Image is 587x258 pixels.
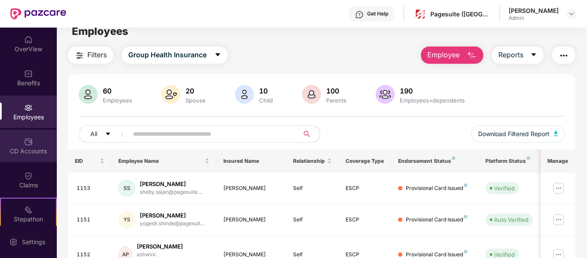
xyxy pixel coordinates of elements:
[68,47,113,64] button: Filters
[554,131,558,136] img: svg+xml;base64,PHN2ZyB4bWxucz0iaHR0cDovL3d3dy53My5vcmcvMjAwMC9zdmciIHhtbG5zOnhsaW5rPSJodHRwOi8vd3...
[105,131,111,138] span: caret-down
[406,216,467,224] div: Provisional Card Issued
[257,87,275,95] div: 10
[118,180,136,197] div: SS
[346,184,384,193] div: ESCP
[140,220,204,228] div: yogesh.shinde@pagesuit...
[492,47,544,64] button: Reportscaret-down
[498,50,523,60] span: Reports
[1,215,56,224] div: Stepathon
[478,129,550,139] span: Download Filtered Report
[68,149,112,173] th: EID
[293,184,332,193] div: Self
[24,171,33,180] img: svg+xml;base64,PHN2ZyBpZD0iQ2xhaW0iIHhtbG5zPSJodHRwOi8vd3d3LnczLm9yZy8yMDAwL3N2ZyIgd2lkdGg9IjIwIi...
[414,8,426,20] img: pagesuite-logo-center.png
[257,97,275,104] div: Child
[552,181,565,195] img: manageButton
[452,156,455,160] img: svg+xml;base64,PHN2ZyB4bWxucz0iaHR0cDovL3d3dy53My5vcmcvMjAwMC9zdmciIHdpZHRoPSI4IiBoZWlnaHQ9IjgiIH...
[24,205,33,214] img: svg+xml;base64,PHN2ZyB4bWxucz0iaHR0cDovL3d3dy53My5vcmcvMjAwMC9zdmciIHdpZHRoPSIyMSIgaGVpZ2h0PSIyMC...
[398,97,467,104] div: Employees+dependents
[464,183,467,187] img: svg+xml;base64,PHN2ZyB4bWxucz0iaHR0cDovL3d3dy53My5vcmcvMjAwMC9zdmciIHdpZHRoPSI4IiBoZWlnaHQ9IjgiIH...
[75,158,99,165] span: EID
[339,149,391,173] th: Coverage Type
[118,211,136,228] div: YS
[346,216,384,224] div: ESCP
[140,180,203,188] div: [PERSON_NAME]
[509,15,559,22] div: Admin
[467,50,477,61] img: svg+xml;base64,PHN2ZyB4bWxucz0iaHR0cDovL3d3dy53My5vcmcvMjAwMC9zdmciIHhtbG5zOnhsaW5rPSJodHRwOi8vd3...
[324,87,348,95] div: 100
[421,47,483,64] button: Employee
[293,216,332,224] div: Self
[398,158,472,165] div: Endorsement Status
[235,85,254,104] img: svg+xml;base64,PHN2ZyB4bWxucz0iaHR0cDovL3d3dy53My5vcmcvMjAwMC9zdmciIHhtbG5zOnhsaW5rPSJodHRwOi8vd3...
[406,184,467,193] div: Provisional Card Issued
[184,87,207,95] div: 20
[184,97,207,104] div: Spouse
[24,69,33,78] img: svg+xml;base64,PHN2ZyBpZD0iQmVuZWZpdHMiIHhtbG5zPSJodHRwOi8vd3d3LnczLm9yZy8yMDAwL3N2ZyIgd2lkdGg9Ij...
[122,47,228,64] button: Group Health Insurancecaret-down
[87,50,107,60] span: Filters
[367,10,388,17] div: Get Help
[19,238,48,246] div: Settings
[79,125,131,143] button: Allcaret-down
[299,125,320,143] button: search
[72,25,128,37] span: Employees
[302,85,321,104] img: svg+xml;base64,PHN2ZyB4bWxucz0iaHR0cDovL3d3dy53My5vcmcvMjAwMC9zdmciIHhtbG5zOnhsaW5rPSJodHRwOi8vd3...
[552,213,565,227] img: manageButton
[471,125,565,143] button: Download Filtered Report
[324,97,348,104] div: Parents
[398,87,467,95] div: 190
[128,50,207,60] span: Group Health Insurance
[111,149,216,173] th: Employee Name
[430,10,491,18] div: Pagesuite ([GEOGRAPHIC_DATA]) Private Limited
[24,35,33,44] img: svg+xml;base64,PHN2ZyBpZD0iSG9tZSIgeG1sbnM9Imh0dHA6Ly93d3cudzMub3JnLzIwMDAvc3ZnIiB3aWR0aD0iMjAiIG...
[214,51,221,59] span: caret-down
[10,8,66,19] img: New Pazcare Logo
[118,158,203,165] span: Employee Name
[293,158,325,165] span: Relationship
[101,97,134,104] div: Employees
[223,184,280,193] div: [PERSON_NAME]
[137,242,210,251] div: [PERSON_NAME]
[140,188,203,196] div: sheby.sajan@pagesuite....
[9,238,18,246] img: svg+xml;base64,PHN2ZyBpZD0iU2V0dGluZy0yMHgyMCIgeG1sbnM9Imh0dHA6Ly93d3cudzMub3JnLzIwMDAvc3ZnIiB3aW...
[77,216,105,224] div: 1151
[485,158,533,165] div: Platform Status
[559,50,569,61] img: svg+xml;base64,PHN2ZyB4bWxucz0iaHR0cDovL3d3dy53My5vcmcvMjAwMC9zdmciIHdpZHRoPSIyNCIgaGVpZ2h0PSIyNC...
[464,250,467,253] img: svg+xml;base64,PHN2ZyB4bWxucz0iaHR0cDovL3d3dy53My5vcmcvMjAwMC9zdmciIHdpZHRoPSI4IiBoZWlnaHQ9IjgiIH...
[530,51,537,59] span: caret-down
[299,131,315,137] span: search
[90,129,97,139] span: All
[161,85,180,104] img: svg+xml;base64,PHN2ZyB4bWxucz0iaHR0cDovL3d3dy53My5vcmcvMjAwMC9zdmciIHhtbG5zOnhsaW5rPSJodHRwOi8vd3...
[140,211,204,220] div: [PERSON_NAME]
[223,216,280,224] div: [PERSON_NAME]
[568,10,575,17] img: svg+xml;base64,PHN2ZyBpZD0iRHJvcGRvd24tMzJ4MzIiIHhtbG5zPSJodHRwOi8vd3d3LnczLm9yZy8yMDAwL3N2ZyIgd2...
[74,50,85,61] img: svg+xml;base64,PHN2ZyB4bWxucz0iaHR0cDovL3d3dy53My5vcmcvMjAwMC9zdmciIHdpZHRoPSIyNCIgaGVpZ2h0PSIyNC...
[216,149,287,173] th: Insured Name
[101,87,134,95] div: 60
[24,137,33,146] img: svg+xml;base64,PHN2ZyBpZD0iQ0RfQWNjb3VudHMiIGRhdGEtbmFtZT0iQ0QgQWNjb3VudHMiIHhtbG5zPSJodHRwOi8vd3...
[464,215,467,218] img: svg+xml;base64,PHN2ZyB4bWxucz0iaHR0cDovL3d3dy53My5vcmcvMjAwMC9zdmciIHdpZHRoPSI4IiBoZWlnaHQ9IjgiIH...
[355,10,364,19] img: svg+xml;base64,PHN2ZyBpZD0iSGVscC0zMngzMiIgeG1sbnM9Imh0dHA6Ly93d3cudzMub3JnLzIwMDAvc3ZnIiB3aWR0aD...
[527,156,530,160] img: svg+xml;base64,PHN2ZyB4bWxucz0iaHR0cDovL3d3dy53My5vcmcvMjAwMC9zdmciIHdpZHRoPSI4IiBoZWlnaHQ9IjgiIH...
[286,149,339,173] th: Relationship
[79,85,98,104] img: svg+xml;base64,PHN2ZyB4bWxucz0iaHR0cDovL3d3dy53My5vcmcvMjAwMC9zdmciIHhtbG5zOnhsaW5rPSJodHRwOi8vd3...
[509,6,559,15] div: [PERSON_NAME]
[541,149,575,173] th: Manage
[494,215,528,224] div: Auto Verified
[376,85,395,104] img: svg+xml;base64,PHN2ZyB4bWxucz0iaHR0cDovL3d3dy53My5vcmcvMjAwMC9zdmciIHhtbG5zOnhsaW5rPSJodHRwOi8vd3...
[77,184,105,193] div: 1153
[24,103,33,112] img: svg+xml;base64,PHN2ZyBpZD0iRW1wbG95ZWVzIiB4bWxucz0iaHR0cDovL3d3dy53My5vcmcvMjAwMC9zdmciIHdpZHRoPS...
[494,184,515,193] div: Verified
[427,50,460,60] span: Employee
